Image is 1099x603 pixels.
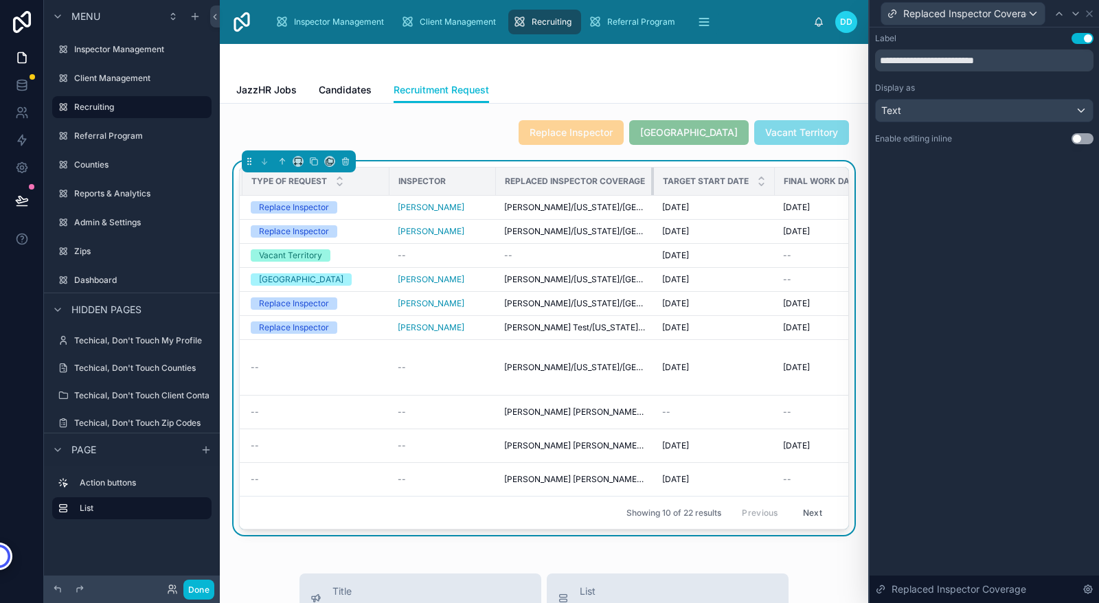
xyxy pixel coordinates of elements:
[881,2,1045,25] button: Replaced Inspector Coverage
[398,474,406,485] span: --
[398,362,488,373] a: --
[662,202,767,213] a: [DATE]
[251,297,381,310] a: Replace Inspector
[784,176,859,187] span: Final Work Date
[44,466,220,533] div: scrollable content
[52,125,212,147] a: Referral Program
[584,10,685,34] a: Referral Program
[271,10,394,34] a: Inspector Management
[398,298,464,309] a: [PERSON_NAME]
[783,362,888,373] a: [DATE]
[662,202,689,213] span: [DATE]
[74,217,209,228] label: Admin & Settings
[259,201,329,214] div: Replace Inspector
[294,16,384,27] span: Inspector Management
[504,440,646,451] a: [PERSON_NAME] [PERSON_NAME]/[US_STATE]/[GEOGRAPHIC_DATA], [GEOGRAPHIC_DATA]
[74,246,209,257] label: Zips
[892,582,1026,596] span: Replaced Inspector Coverage
[783,322,888,333] a: [DATE]
[259,249,322,262] div: Vacant Territory
[398,274,488,285] a: [PERSON_NAME]
[504,362,646,373] a: [PERSON_NAME]/[US_STATE]/[GEOGRAPHIC_DATA], [GEOGRAPHIC_DATA]
[52,412,212,434] a: Techical, Don't Touch Zip Codes
[783,362,810,373] span: [DATE]
[251,440,381,451] a: --
[662,274,689,285] span: [DATE]
[398,226,464,237] a: [PERSON_NAME]
[398,226,488,237] a: [PERSON_NAME]
[662,250,689,261] span: [DATE]
[398,202,464,213] a: [PERSON_NAME]
[74,130,209,141] label: Referral Program
[398,202,488,213] a: [PERSON_NAME]
[52,96,212,118] a: Recruiting
[74,335,209,346] label: Techical, Don't Touch My Profile
[52,38,212,60] a: Inspector Management
[504,474,646,485] a: [PERSON_NAME] [PERSON_NAME]/[US_STATE]/[GEOGRAPHIC_DATA], [GEOGRAPHIC_DATA]
[783,440,888,451] a: [DATE]
[662,298,689,309] span: [DATE]
[251,321,381,334] a: Replace Inspector
[662,407,767,418] a: --
[398,250,406,261] span: --
[783,226,810,237] span: [DATE]
[394,83,489,97] span: Recruitment Request
[662,322,767,333] a: [DATE]
[394,78,489,104] a: Recruitment Request
[662,362,767,373] a: [DATE]
[52,154,212,176] a: Counties
[793,502,832,523] button: Next
[504,226,646,237] a: [PERSON_NAME]/[US_STATE]/[GEOGRAPHIC_DATA], [GEOGRAPHIC_DATA]
[662,226,689,237] span: [DATE]
[80,503,201,514] label: List
[420,16,496,27] span: Client Management
[875,82,915,93] label: Display as
[251,362,259,373] span: --
[398,274,464,285] a: [PERSON_NAME]
[74,363,209,374] label: Techical, Don't Touch Counties
[74,159,209,170] label: Counties
[662,440,767,451] a: [DATE]
[259,321,329,334] div: Replace Inspector
[662,474,689,485] span: [DATE]
[231,11,253,33] img: App logo
[71,443,96,457] span: Page
[398,407,488,418] a: --
[74,73,209,84] label: Client Management
[251,474,381,485] a: --
[74,390,221,401] label: Techical, Don't Touch Client Contacts
[505,176,645,187] span: Replaced Inspector Coverage
[508,10,581,34] a: Recruiting
[504,250,646,261] a: --
[504,274,646,285] a: [PERSON_NAME]/[US_STATE]/[GEOGRAPHIC_DATA], [GEOGRAPHIC_DATA]
[662,298,767,309] a: [DATE]
[251,407,381,418] a: --
[504,322,646,333] a: [PERSON_NAME] Test/[US_STATE]/[GEOGRAPHIC_DATA], [GEOGRAPHIC_DATA]
[783,250,791,261] span: --
[662,440,689,451] span: [DATE]
[783,250,888,261] a: --
[52,240,212,262] a: Zips
[783,202,810,213] span: [DATE]
[504,298,646,309] a: [PERSON_NAME]/[US_STATE]/[GEOGRAPHIC_DATA], [GEOGRAPHIC_DATA]
[783,226,888,237] a: [DATE]
[398,474,488,485] a: --
[74,418,209,429] label: Techical, Don't Touch Zip Codes
[236,78,297,105] a: JazzHR Jobs
[264,7,813,37] div: scrollable content
[783,298,888,309] a: [DATE]
[259,297,329,310] div: Replace Inspector
[398,407,406,418] span: --
[319,83,372,97] span: Candidates
[607,16,675,27] span: Referral Program
[398,322,464,333] span: [PERSON_NAME]
[504,202,646,213] a: [PERSON_NAME]/[US_STATE]/[GEOGRAPHIC_DATA], [GEOGRAPHIC_DATA]
[74,102,203,113] label: Recruiting
[840,16,852,27] span: DD
[52,269,212,291] a: Dashboard
[396,10,506,34] a: Client Management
